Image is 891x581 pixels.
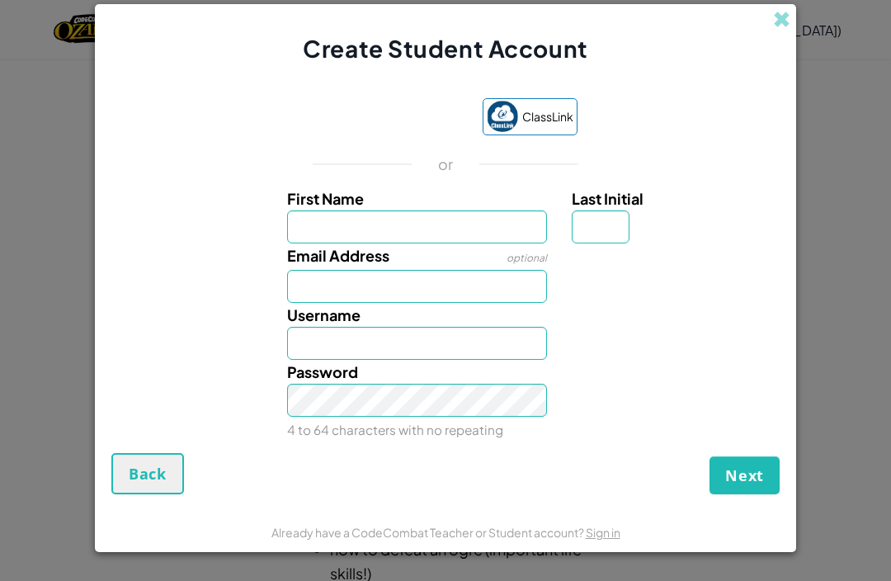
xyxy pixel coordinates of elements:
[709,456,780,494] button: Next
[507,252,547,264] span: optional
[287,246,389,265] span: Email Address
[111,453,184,494] button: Back
[287,305,361,324] span: Username
[129,464,167,484] span: Back
[487,101,518,132] img: classlink-logo-small.png
[271,525,586,540] span: Already have a CodeCombat Teacher or Student account?
[303,34,587,63] span: Create Student Account
[522,105,573,129] span: ClassLink
[287,189,364,208] span: First Name
[725,465,764,485] span: Next
[438,154,454,174] p: or
[572,189,643,208] span: Last Initial
[306,100,474,136] iframe: Sign in with Google Button
[314,100,466,136] div: Sign in with Google. Opens in new tab
[287,422,503,437] small: 4 to 64 characters with no repeating
[287,362,358,381] span: Password
[586,525,620,540] a: Sign in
